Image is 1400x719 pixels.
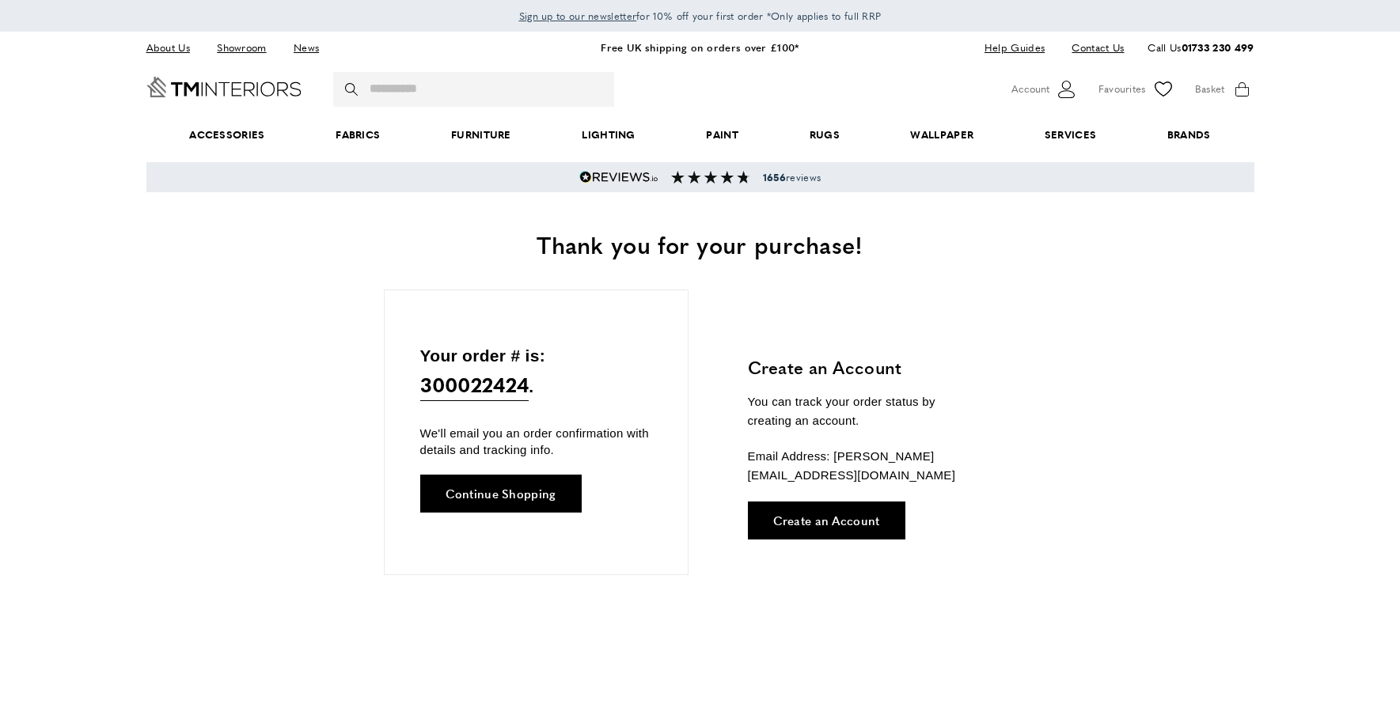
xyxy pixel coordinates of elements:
[300,111,415,159] a: Fabrics
[773,514,880,526] span: Create an Account
[748,447,981,485] p: Email Address: [PERSON_NAME][EMAIL_ADDRESS][DOMAIN_NAME]
[748,501,905,539] a: Create an Account
[420,425,652,458] p: We'll email you an order confirmation with details and tracking info.
[748,355,981,380] h3: Create an Account
[671,111,774,159] a: Paint
[519,9,882,23] span: for 10% off your first order *Only applies to full RRP
[146,77,302,97] a: Go to Home page
[446,487,556,499] span: Continue Shopping
[763,171,821,184] span: reviews
[1011,78,1079,101] button: Customer Account
[763,170,786,184] strong: 1656
[519,8,637,24] a: Sign up to our newsletter
[420,369,529,401] span: 300022424
[547,111,671,159] a: Lighting
[875,111,1009,159] a: Wallpaper
[420,342,652,402] p: Your order # is: .
[415,111,546,159] a: Furniture
[1098,81,1146,97] span: Favourites
[973,37,1057,59] a: Help Guides
[1011,81,1049,97] span: Account
[774,111,875,159] a: Rugs
[579,171,658,184] img: Reviews.io 5 stars
[205,37,278,59] a: Showroom
[154,111,300,159] span: Accessories
[420,475,582,513] a: Continue Shopping
[1148,40,1254,56] p: Call Us
[601,40,799,55] a: Free UK shipping on orders over £100*
[1060,37,1124,59] a: Contact Us
[282,37,331,59] a: News
[345,72,361,107] button: Search
[748,392,981,430] p: You can track your order status by creating an account.
[537,227,863,261] span: Thank you for your purchase!
[1132,111,1246,159] a: Brands
[1182,40,1254,55] a: 01733 230 499
[1009,111,1132,159] a: Services
[146,37,202,59] a: About Us
[519,9,637,23] span: Sign up to our newsletter
[1098,78,1175,101] a: Favourites
[671,171,750,184] img: Reviews section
